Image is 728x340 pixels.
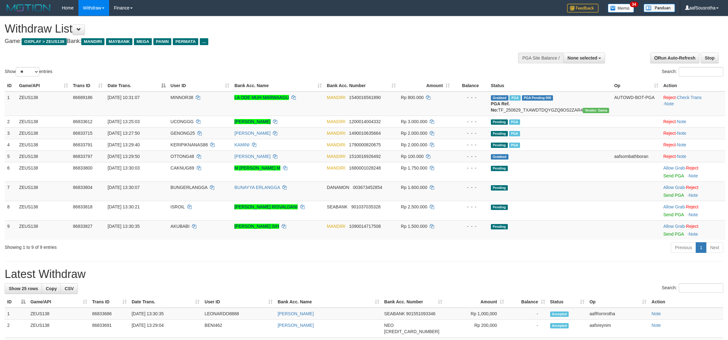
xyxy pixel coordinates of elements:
span: NEO [384,323,394,328]
span: MAYBANK [106,38,132,45]
span: BUNGERLANGGA [171,185,207,190]
label: Show entries [5,67,52,76]
a: LA ODE MUH MARWAAGU [234,95,289,100]
div: - - - [455,130,486,136]
span: Copy 1200014004332 to clipboard [349,119,381,124]
span: Pending [491,185,508,191]
span: Rp 2.000.000 [401,131,427,136]
span: Pending [491,143,508,148]
span: MANDIRI [327,131,345,136]
button: None selected [563,53,605,63]
span: DANAMON [327,185,349,190]
a: Note [689,193,698,198]
a: Reject [663,142,676,147]
td: ZEUS138 [17,127,71,139]
a: Check Trans [677,95,702,100]
a: Allow Grab [663,204,685,209]
td: ZEUS138 [17,162,71,181]
div: - - - [455,223,486,229]
td: LEONARDO8888 [202,308,275,320]
th: Bank Acc. Number: activate to sort column ascending [324,80,398,92]
h4: Game: Bank: [5,38,479,44]
th: Amount: activate to sort column ascending [398,80,452,92]
div: - - - [455,94,486,101]
td: 3 [5,127,17,139]
span: MANDIRI [327,165,345,170]
span: 86833804 [73,185,93,190]
span: OXPLAY > ZEUS138 [22,38,67,45]
td: 1 [5,92,17,116]
span: Marked by aafnoeunsreypich [509,119,520,125]
th: Bank Acc. Name: activate to sort column ascending [275,296,382,308]
span: Pending [491,166,508,171]
span: Grabbed [491,154,508,160]
span: [DATE] 13:30:03 [108,165,140,170]
th: Trans ID: activate to sort column ascending [71,80,105,92]
td: TF_250829_TXAWDTDQYGZQ8OS2ZAR4 [488,92,612,116]
th: ID [5,80,17,92]
span: Marked by aafkaynarin [509,95,520,101]
td: · [661,181,725,201]
td: AUTOWD-BOT-PGA [612,92,661,116]
th: Action [661,80,725,92]
span: Rp 1.750.000 [401,165,427,170]
input: Search: [679,67,723,76]
a: Send PGA [663,193,684,198]
span: 86689186 [73,95,93,100]
span: Accepted [550,323,569,328]
th: Balance [452,80,488,92]
span: 34 [630,2,638,7]
span: Pending [491,205,508,210]
a: Note [651,323,661,328]
span: Rp 100.000 [401,154,423,159]
span: SEABANK [327,204,348,209]
th: Game/API: activate to sort column ascending [17,80,71,92]
span: Copy 003673452854 to clipboard [353,185,382,190]
a: Note [677,154,686,159]
th: Status: activate to sort column ascending [548,296,587,308]
th: Amount: activate to sort column ascending [445,296,507,308]
td: - [507,320,548,337]
span: 86833818 [73,204,93,209]
span: · [663,204,686,209]
span: [DATE] 13:30:21 [108,204,140,209]
span: Copy 1490010635664 to clipboard [349,131,381,136]
a: [PERSON_NAME] [278,311,314,316]
td: · [661,150,725,162]
span: · [663,224,686,229]
span: Marked by aafnoeunsreypich [509,131,520,136]
span: [DATE] 13:29:50 [108,154,140,159]
a: 1 [696,242,706,253]
div: - - - [455,118,486,125]
h1: Withdraw List [5,23,479,35]
a: KAMINI [234,142,249,147]
td: aafsombathboran [612,150,661,162]
a: Reject [686,185,699,190]
span: MEGA [134,38,152,45]
th: Bank Acc. Name: activate to sort column ascending [232,80,324,92]
th: Op: activate to sort column ascending [612,80,661,92]
span: None selected [567,55,597,60]
a: Reject [686,165,699,170]
span: MANDIRI [327,224,345,229]
div: PGA Site Balance / [518,53,563,63]
a: [PERSON_NAME] SIH [234,224,279,229]
a: [PERSON_NAME] [234,154,270,159]
td: · · [661,92,725,116]
td: aafRornrotha [587,308,649,320]
span: Copy 1680001028248 to clipboard [349,165,381,170]
img: Button%20Memo.svg [608,4,634,13]
span: Rp 1.500.000 [401,224,427,229]
a: BUNAYYA ERLANGGA [234,185,280,190]
span: CSV [65,286,74,291]
span: PANIN [153,38,171,45]
td: · [661,127,725,139]
span: UCONGGG [171,119,194,124]
span: Copy 5859459258023117 to clipboard [384,329,439,334]
a: Reject [663,131,676,136]
a: Allow Grab [663,224,685,229]
span: Copy 901551093346 to clipboard [406,311,435,316]
span: ISROIL [171,204,185,209]
th: Date Trans.: activate to sort column descending [105,80,168,92]
span: MANDIRI [327,119,345,124]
